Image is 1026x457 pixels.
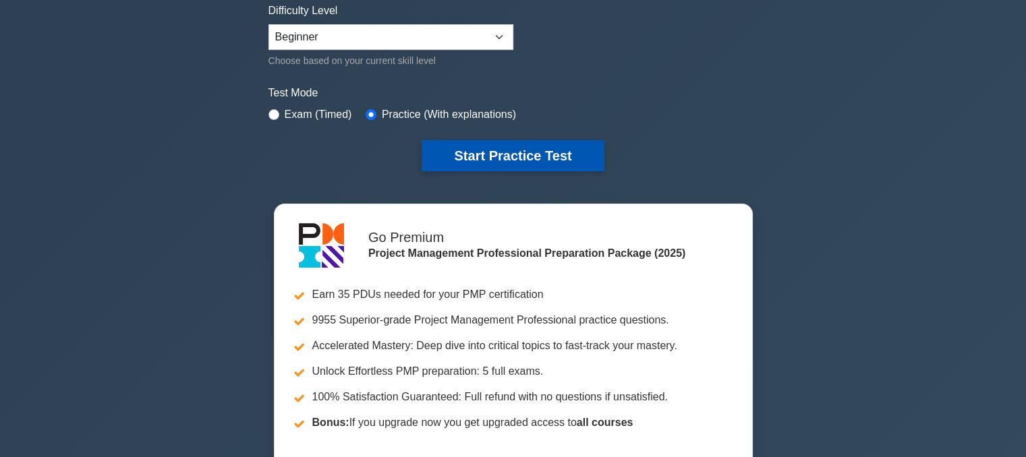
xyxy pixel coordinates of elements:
button: Start Practice Test [422,140,604,171]
label: Test Mode [268,85,758,101]
div: Choose based on your current skill level [268,53,513,69]
label: Practice (With explanations) [382,106,516,123]
label: Difficulty Level [268,3,338,19]
label: Exam (Timed) [285,106,352,123]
